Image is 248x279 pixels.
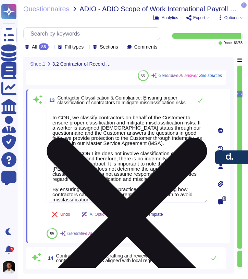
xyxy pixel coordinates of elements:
[10,247,14,251] div: 6
[50,231,54,235] span: 86
[3,261,15,274] img: user
[39,43,49,50] div: 88
[58,95,187,105] span: Contractor Classification & Compliance: Ensuring proper classification of contractors to mitigate...
[52,62,112,66] span: 3.2 Contractor of Record (COR) Services
[47,110,208,203] textarea: In COR, we classify contractors on behalf of the Customer to ensure proper classification and mit...
[199,74,222,78] span: See sources
[47,98,55,103] span: 13
[65,44,84,49] span: Fill types
[32,44,37,49] span: All
[45,256,53,261] span: 14
[30,62,45,66] span: Sheet1
[23,5,70,12] span: Questionnaires
[223,41,233,45] span: Done:
[193,16,205,20] span: Export
[141,74,145,77] span: 80
[158,74,198,78] span: Generative AI answer
[27,28,160,40] input: Search by keywords
[134,44,158,49] span: Comments
[100,44,118,49] span: Sections
[222,196,226,201] span: 0
[1,260,20,275] button: user
[153,15,178,21] button: Analytics
[241,2,247,8] span: 1
[79,5,240,12] span: ADIO - ADIO Scope of Work International Payroll Provider V2
[162,16,178,20] span: Analytics
[234,41,243,45] span: 86 / 88
[224,16,238,20] span: Options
